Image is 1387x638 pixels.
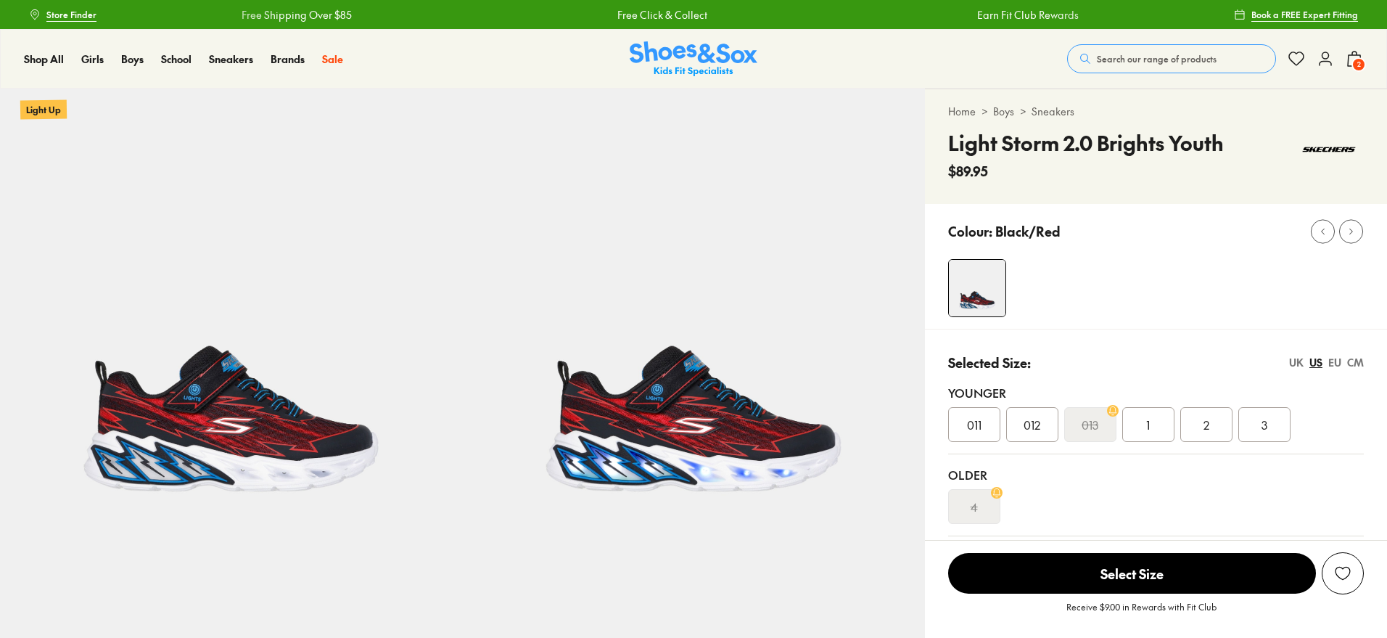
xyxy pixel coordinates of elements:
[948,466,1364,483] div: Older
[271,52,305,67] a: Brands
[209,52,253,67] a: Sneakers
[1203,416,1209,433] span: 2
[967,416,981,433] span: 011
[121,52,144,66] span: Boys
[161,52,192,66] span: School
[948,221,992,241] p: Colour:
[1346,43,1363,75] button: 2
[630,41,757,77] img: SNS_Logo_Responsive.svg
[24,52,64,66] span: Shop All
[1322,552,1364,594] button: Add to Wishlist
[1032,104,1074,119] a: Sneakers
[948,161,988,181] span: $89.95
[1262,416,1267,433] span: 3
[24,52,64,67] a: Shop All
[948,553,1316,594] span: Select Size
[1347,355,1364,370] div: CM
[948,552,1316,594] button: Select Size
[1082,416,1098,433] s: 013
[1251,8,1358,21] span: Book a FREE Expert Fitting
[1024,416,1040,433] span: 012
[1146,416,1150,433] span: 1
[29,1,96,28] a: Store Finder
[322,52,343,66] span: Sale
[81,52,104,66] span: Girls
[209,52,253,66] span: Sneakers
[948,104,976,119] a: Home
[1097,52,1217,65] span: Search our range of products
[993,104,1014,119] a: Boys
[121,52,144,67] a: Boys
[271,52,305,66] span: Brands
[81,52,104,67] a: Girls
[1066,600,1217,626] p: Receive $9.00 in Rewards with Fit Club
[1328,355,1341,370] div: EU
[161,52,192,67] a: School
[1289,355,1304,370] div: UK
[975,7,1077,23] a: Earn Fit Club Rewards
[630,41,757,77] a: Shoes & Sox
[948,353,1031,372] p: Selected Size:
[322,52,343,67] a: Sale
[462,89,924,551] img: 5-537594_1
[20,99,67,119] p: Light Up
[1294,128,1364,171] img: Vendor logo
[1234,1,1358,28] a: Book a FREE Expert Fitting
[948,104,1364,119] div: > >
[239,7,350,23] a: Free Shipping Over $85
[948,384,1364,401] div: Younger
[615,7,705,23] a: Free Click & Collect
[46,8,96,21] span: Store Finder
[948,128,1224,158] h4: Light Storm 2.0 Brights Youth
[995,221,1061,241] p: Black/Red
[1067,44,1276,73] button: Search our range of products
[949,260,1005,316] img: 4-537593_1
[971,498,978,515] s: 4
[1351,57,1366,72] span: 2
[1309,355,1322,370] div: US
